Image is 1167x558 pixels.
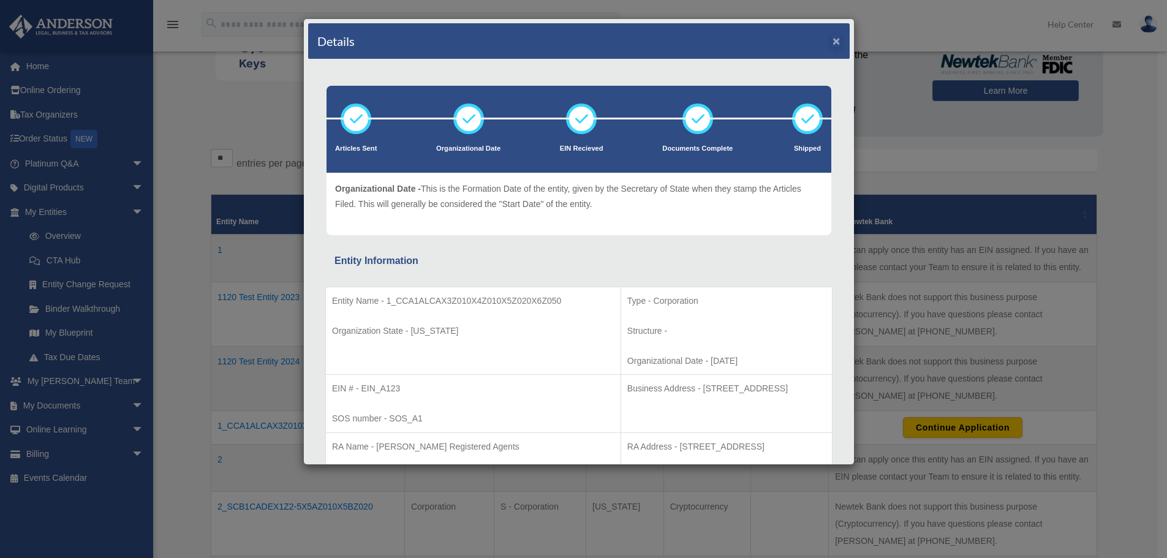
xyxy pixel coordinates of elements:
[332,411,614,426] p: SOS number - SOS_A1
[317,32,355,50] h4: Details
[662,143,733,155] p: Documents Complete
[627,323,826,339] p: Structure -
[833,34,840,47] button: ×
[332,439,614,454] p: RA Name - [PERSON_NAME] Registered Agents
[627,353,826,369] p: Organizational Date - [DATE]
[627,439,826,454] p: RA Address - [STREET_ADDRESS]
[335,184,421,194] span: Organizational Date -
[627,381,826,396] p: Business Address - [STREET_ADDRESS]
[627,293,826,309] p: Type - Corporation
[436,143,500,155] p: Organizational Date
[334,252,823,270] div: Entity Information
[335,181,823,211] p: This is the Formation Date of the entity, given by the Secretary of State when they stamp the Art...
[332,323,614,339] p: Organization State - [US_STATE]
[335,143,377,155] p: Articles Sent
[332,381,614,396] p: EIN # - EIN_A123
[560,143,603,155] p: EIN Recieved
[332,293,614,309] p: Entity Name - 1_CCA1ALCAX3Z010X4Z010X5Z020X6Z050
[792,143,823,155] p: Shipped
